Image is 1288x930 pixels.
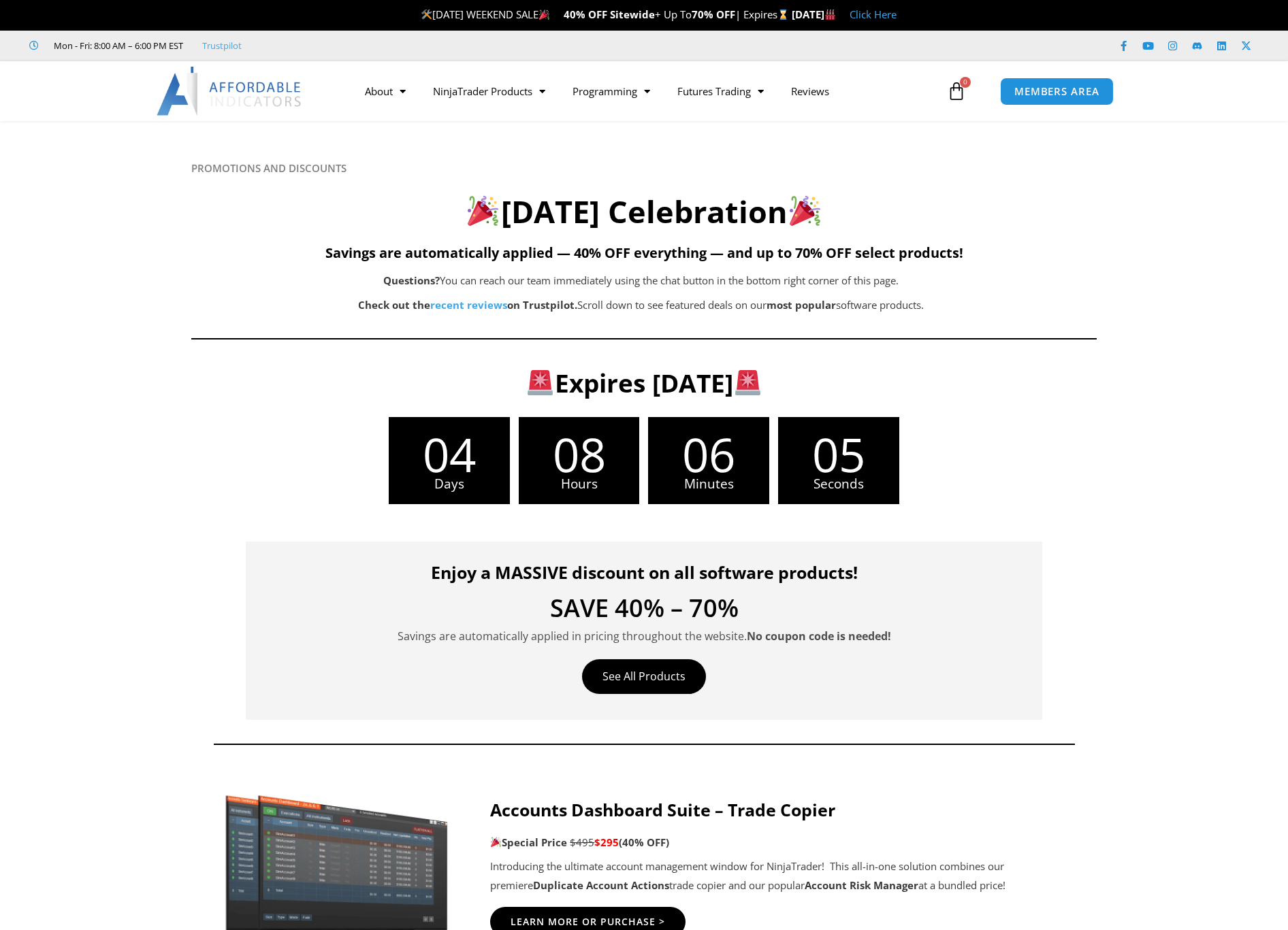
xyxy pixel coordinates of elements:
p: Savings are automatically applied in pricing throughout the website. [266,627,1022,646]
span: Minutes [648,478,769,491]
a: About [351,76,419,107]
img: 🛠️ [421,10,432,20]
span: $295 [594,835,619,849]
strong: Account Risk Manager [805,878,918,892]
a: See All Products [582,659,706,694]
img: 🎉 [468,195,498,226]
img: 🚨 [735,370,760,395]
a: NinjaTrader Products [419,76,559,107]
strong: [DATE] [792,7,836,21]
b: most popular [767,298,836,312]
img: 🎉 [539,10,549,20]
span: $495 [570,835,594,849]
strong: 70% OFF [692,7,735,21]
h6: PROMOTIONS AND DISCOUNTS [191,162,1097,175]
img: 🏭 [825,10,835,20]
h2: [DATE] Celebration [191,192,1097,232]
span: 06 [648,431,769,478]
a: MEMBERS AREA [1000,78,1114,105]
img: ⌛ [778,10,788,20]
img: 🎉 [491,837,501,847]
span: MEMBERS AREA [1014,86,1099,97]
a: 0 [927,71,986,111]
a: Trustpilot [202,37,242,54]
strong: Accounts Dashboard Suite – Trade Copier [490,798,835,821]
h4: SAVE 40% – 70% [266,596,1022,620]
span: 04 [389,431,510,478]
span: 0 [960,77,971,88]
p: You can reach our team immediately using the chat button in the bottom right corner of this page. [259,271,1023,290]
a: recent reviews [430,298,507,312]
strong: Duplicate Account Actions [533,878,669,892]
span: Seconds [778,478,899,491]
h5: Savings are automatically applied — 40% OFF everything — and up to 70% OFF select products! [191,245,1097,261]
h3: Expires [DATE] [263,367,1025,399]
b: Questions? [383,273,440,287]
span: [DATE] WEEKEND SALE + Up To | Expires [421,7,792,21]
a: Programming [559,76,664,107]
span: Mon - Fri: 8:00 AM – 6:00 PM EST [50,37,183,54]
strong: Check out the on Trustpilot. [358,298,577,312]
p: Scroll down to see featured deals on our software products. [259,296,1023,315]
span: 05 [778,431,899,478]
img: LogoAI | Affordable Indicators – NinjaTrader [157,67,303,116]
a: Click Here [850,7,897,21]
img: 🚨 [528,370,553,395]
strong: 40% OFF Sitewide [564,7,655,21]
strong: No coupon code is needed! [747,629,891,644]
strong: Special Price [490,835,567,849]
b: (40% OFF) [619,835,669,849]
h4: Enjoy a MASSIVE discount on all software products! [266,562,1022,582]
span: Learn More Or Purchase > [511,917,665,927]
span: Days [389,478,510,491]
p: Introducing the ultimate account management window for NinjaTrader! This all-in-one solution comb... [490,857,1069,895]
a: Reviews [777,76,843,107]
img: 🎉 [790,195,820,226]
nav: Menu [351,76,944,107]
a: Futures Trading [664,76,777,107]
span: Hours [519,478,640,491]
span: 08 [519,431,640,478]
